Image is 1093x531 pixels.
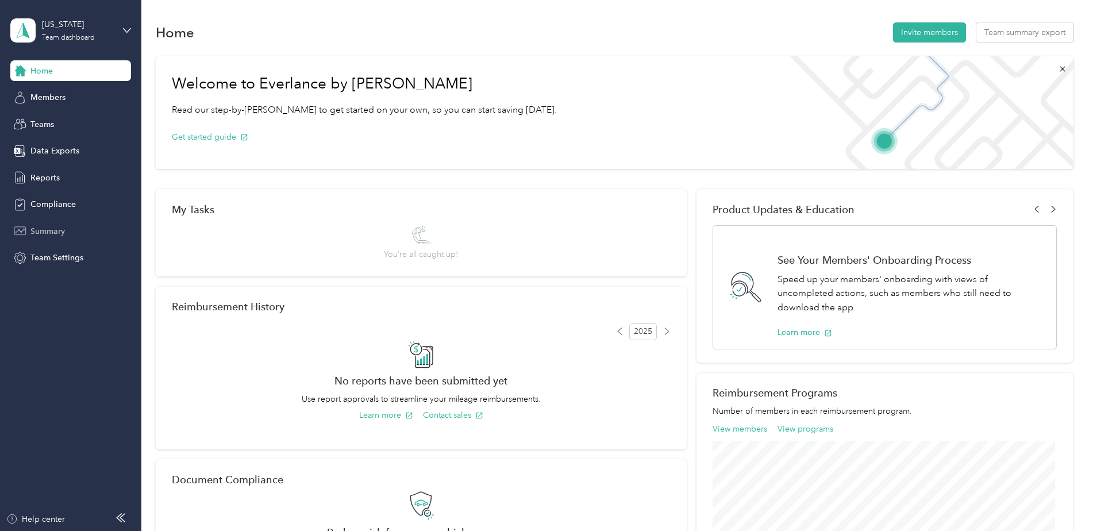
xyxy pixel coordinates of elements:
[976,22,1073,43] button: Team summary export
[172,75,557,93] h1: Welcome to Everlance by [PERSON_NAME]
[893,22,966,43] button: Invite members
[713,387,1057,399] h2: Reimbursement Programs
[384,248,458,260] span: You’re all caught up!
[156,26,194,39] h1: Home
[30,65,53,77] span: Home
[30,225,65,237] span: Summary
[713,203,855,216] span: Product Updates & Education
[30,145,79,157] span: Data Exports
[172,474,283,486] h2: Document Compliance
[30,198,76,210] span: Compliance
[713,405,1057,417] p: Number of members in each reimbursement program.
[778,423,833,435] button: View programs
[778,326,832,338] button: Learn more
[1029,467,1093,531] iframe: Everlance-gr Chat Button Frame
[172,375,671,387] h2: No reports have been submitted yet
[6,513,65,525] button: Help center
[172,393,671,405] p: Use report approvals to streamline your mileage reimbursements.
[172,103,557,117] p: Read our step-by-[PERSON_NAME] to get started on your own, so you can start saving [DATE].
[42,18,114,30] div: [US_STATE]
[778,272,1044,315] p: Speed up your members' onboarding with views of uncompleted actions, such as members who still ne...
[42,34,95,41] div: Team dashboard
[30,91,66,103] span: Members
[30,172,60,184] span: Reports
[172,131,248,143] button: Get started guide
[778,254,1044,266] h1: See Your Members' Onboarding Process
[423,409,483,421] button: Contact sales
[172,203,671,216] div: My Tasks
[30,118,54,130] span: Teams
[778,56,1073,169] img: Welcome to everlance
[30,252,83,264] span: Team Settings
[629,323,657,340] span: 2025
[359,409,413,421] button: Learn more
[172,301,284,313] h2: Reimbursement History
[713,423,767,435] button: View members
